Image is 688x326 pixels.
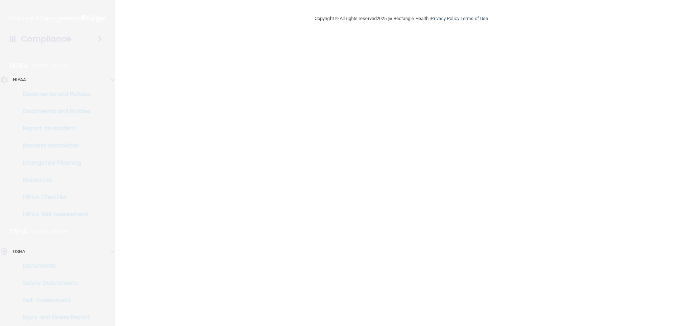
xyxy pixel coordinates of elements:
p: Injury and Illness Report [5,314,102,321]
img: PMB logo [9,11,106,25]
div: Copyright © All rights reserved 2025 @ Rectangle Health | | [271,7,532,30]
p: Resources [5,176,102,184]
p: OSHA [10,227,28,236]
p: Learn More! [31,227,69,236]
p: Learn More! [32,61,70,70]
p: HIPAA Risk Assessment [5,211,102,218]
p: HIPAA [13,76,26,84]
p: OSHA [13,247,25,256]
p: Self-Assessment [5,297,102,304]
p: Documents [5,262,102,269]
p: Report an Incident [5,125,102,132]
p: Business Associates [5,142,102,149]
p: Documents and Policies [5,91,102,98]
p: Documents and Policies [5,108,102,115]
h4: Compliance [21,34,71,44]
a: Privacy Policy [431,16,459,21]
p: HIPAA [10,61,28,70]
p: Emergency Planning [5,159,102,166]
a: Terms of Use [460,16,488,21]
p: Safety Data Sheets [5,279,102,287]
p: HIPAA Checklist [5,194,102,201]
